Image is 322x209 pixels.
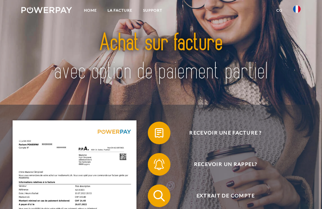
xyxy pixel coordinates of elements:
[271,5,288,16] a: CG
[102,5,138,16] a: LA FACTURE
[297,184,317,204] iframe: Bouton de lancement de la fenêtre de messagerie
[140,120,303,146] a: Recevoir une facture ?
[293,5,301,13] img: fr
[148,122,295,144] button: Recevoir une facture ?
[148,184,295,207] button: Extrait de compte
[152,126,166,140] img: qb_bill.svg
[138,5,168,16] a: Support
[148,153,295,176] button: Recevoir un rappel?
[156,122,295,144] span: Recevoir une facture ?
[50,21,272,94] img: title-powerpay_fr.svg
[140,183,303,208] a: Extrait de compte
[152,189,166,203] img: qb_search.svg
[152,157,166,171] img: qb_bell.svg
[140,152,303,177] a: Recevoir un rappel?
[79,5,102,16] a: Home
[21,7,72,13] img: logo-powerpay-white.svg
[156,184,295,207] span: Extrait de compte
[156,153,295,176] span: Recevoir un rappel?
